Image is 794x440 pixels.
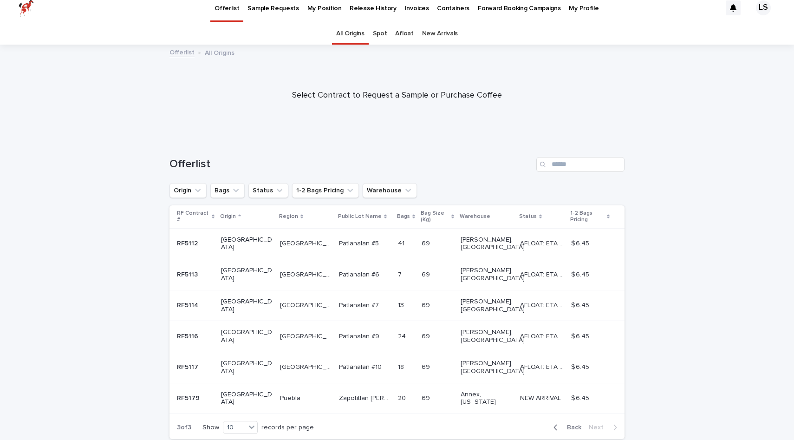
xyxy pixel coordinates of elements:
p: 13 [398,300,406,309]
p: [GEOGRAPHIC_DATA] [221,328,273,344]
p: Patlanalan #7 [339,300,381,309]
p: AFLOAT: ETA 08-20-2025 [520,238,566,248]
p: RF5114 [177,300,200,309]
p: RF5116 [177,331,200,341]
p: Region [279,211,298,222]
p: [GEOGRAPHIC_DATA] [280,269,333,279]
a: Spot [373,23,387,45]
p: Status [519,211,537,222]
p: 69 [422,269,432,279]
p: 3 of 3 [169,416,199,439]
tr: RF5112RF5112 [GEOGRAPHIC_DATA][GEOGRAPHIC_DATA][GEOGRAPHIC_DATA] Patlanalan #5Patlanalan #5 4141 ... [169,228,625,259]
tr: RF5116RF5116 [GEOGRAPHIC_DATA][GEOGRAPHIC_DATA][GEOGRAPHIC_DATA] Patlanalan #9Patlanalan #9 2424 ... [169,321,625,352]
p: AFLOAT: ETA 08-20-2025 [520,361,566,371]
p: 24 [398,331,408,341]
p: records per page [261,424,314,432]
p: Select Contract to Request a Sample or Purchase Coffee [211,91,583,101]
p: Patlanalan #6 [339,269,381,279]
p: [GEOGRAPHIC_DATA] [280,331,333,341]
p: 20 [398,393,408,402]
p: Zapotitlan de Mendez [339,393,392,402]
p: AFLOAT: ETA 08-20-2025 [520,300,566,309]
p: [GEOGRAPHIC_DATA] [221,236,273,252]
div: LS [756,0,771,15]
p: 69 [422,300,432,309]
p: Show [202,424,219,432]
p: NEW ARRIVAL [520,393,563,402]
p: Patlanalan #10 [339,361,384,371]
p: [GEOGRAPHIC_DATA] [221,298,273,314]
p: All Origins [205,47,234,57]
tr: RF5179RF5179 [GEOGRAPHIC_DATA]PueblaPuebla Zapotitlan [PERSON_NAME]Zapotitlan [PERSON_NAME] 2020 ... [169,383,625,414]
span: Back [561,424,581,431]
p: RF5179 [177,393,202,402]
tr: RF5113RF5113 [GEOGRAPHIC_DATA][GEOGRAPHIC_DATA][GEOGRAPHIC_DATA] Patlanalan #6Patlanalan #6 77 69... [169,259,625,290]
button: Bags [210,183,245,198]
p: $ 6.45 [571,269,591,279]
tr: RF5114RF5114 [GEOGRAPHIC_DATA][GEOGRAPHIC_DATA][GEOGRAPHIC_DATA] Patlanalan #7Patlanalan #7 1313 ... [169,290,625,321]
p: Origin [220,211,236,222]
p: RF Contract # [177,208,209,225]
input: Search [536,157,625,172]
p: 41 [398,238,406,248]
p: 69 [422,238,432,248]
p: RF5113 [177,269,200,279]
p: $ 6.45 [571,300,591,309]
button: Origin [169,183,207,198]
p: 69 [422,393,432,402]
a: New Arrivals [422,23,458,45]
button: Warehouse [363,183,417,198]
p: AFLOAT: ETA 08-20-2025 [520,269,566,279]
p: RF5117 [177,361,200,371]
p: Bag Size (Kg) [421,208,449,225]
p: RF5112 [177,238,200,248]
p: [GEOGRAPHIC_DATA] [280,300,333,309]
p: Public Lot Name [338,211,382,222]
a: Afloat [395,23,413,45]
p: $ 6.45 [571,331,591,341]
button: 1-2 Bags Pricing [292,183,359,198]
button: Status [248,183,288,198]
p: Warehouse [460,211,490,222]
p: 69 [422,361,432,371]
p: [GEOGRAPHIC_DATA] [221,391,273,407]
p: [GEOGRAPHIC_DATA] [280,238,333,248]
p: Puebla [280,393,302,402]
p: AFLOAT: ETA 08-20-2025 [520,331,566,341]
p: 18 [398,361,406,371]
p: 7 [398,269,404,279]
button: Next [585,423,625,432]
p: Patlanalan #9 [339,331,381,341]
p: [GEOGRAPHIC_DATA] [221,360,273,375]
a: Offerlist [169,46,195,57]
div: 10 [223,423,246,433]
p: $ 6.45 [571,361,591,371]
span: Next [589,424,609,431]
p: 69 [422,331,432,341]
p: Bags [397,211,410,222]
p: [GEOGRAPHIC_DATA] [221,267,273,282]
button: Back [546,423,585,432]
tr: RF5117RF5117 [GEOGRAPHIC_DATA][GEOGRAPHIC_DATA][GEOGRAPHIC_DATA] Patlanalan #10Patlanalan #10 181... [169,352,625,383]
p: Patlanalan #5 [339,238,381,248]
p: $ 6.45 [571,238,591,248]
h1: Offerlist [169,158,533,171]
p: $ 6.45 [571,393,591,402]
p: [GEOGRAPHIC_DATA] [280,361,333,371]
a: All Origins [336,23,364,45]
p: 1-2 Bags Pricing [570,208,605,225]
